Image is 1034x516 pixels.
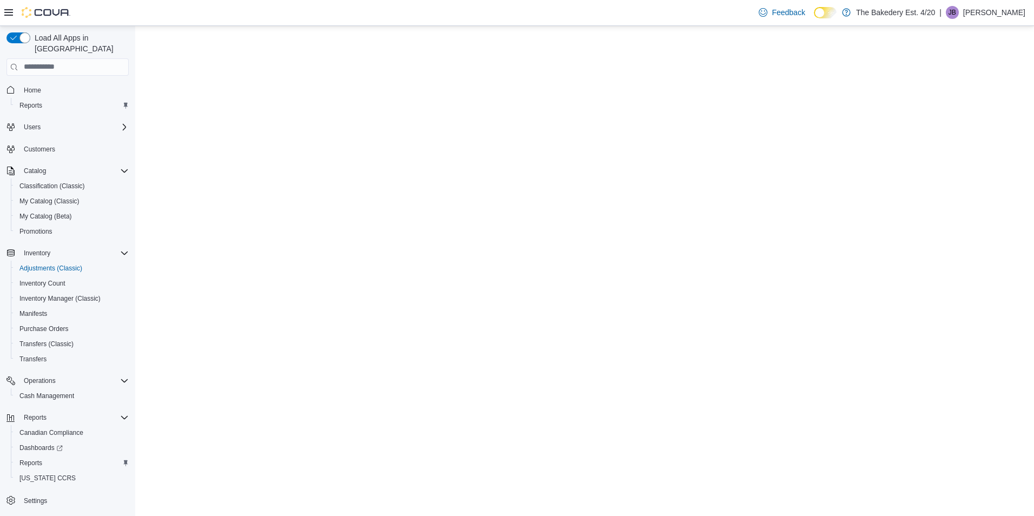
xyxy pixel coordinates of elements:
[15,180,129,193] span: Classification (Classic)
[15,195,84,208] a: My Catalog (Classic)
[11,425,133,440] button: Canadian Compliance
[22,7,70,18] img: Cova
[11,224,133,239] button: Promotions
[24,123,41,131] span: Users
[19,197,79,206] span: My Catalog (Classic)
[19,493,129,507] span: Settings
[11,276,133,291] button: Inventory Count
[19,474,76,482] span: [US_STATE] CCRS
[19,279,65,288] span: Inventory Count
[15,353,129,366] span: Transfers
[19,142,129,156] span: Customers
[11,471,133,486] button: [US_STATE] CCRS
[30,32,129,54] span: Load All Apps in [GEOGRAPHIC_DATA]
[15,262,129,275] span: Adjustments (Classic)
[946,6,959,19] div: Jodie Brokopp
[19,121,45,134] button: Users
[2,410,133,425] button: Reports
[2,492,133,508] button: Settings
[15,180,89,193] a: Classification (Classic)
[15,277,129,290] span: Inventory Count
[15,472,129,485] span: Washington CCRS
[19,309,47,318] span: Manifests
[19,374,129,387] span: Operations
[15,307,129,320] span: Manifests
[19,143,59,156] a: Customers
[19,411,129,424] span: Reports
[11,440,133,455] a: Dashboards
[15,210,129,223] span: My Catalog (Beta)
[11,455,133,471] button: Reports
[19,355,47,363] span: Transfers
[15,99,129,112] span: Reports
[15,195,129,208] span: My Catalog (Classic)
[24,167,46,175] span: Catalog
[856,6,935,19] p: The Bakedery Est. 4/20
[11,388,133,403] button: Cash Management
[19,247,55,260] button: Inventory
[11,261,133,276] button: Adjustments (Classic)
[2,163,133,178] button: Catalog
[19,294,101,303] span: Inventory Manager (Classic)
[19,494,51,507] a: Settings
[19,227,52,236] span: Promotions
[24,413,47,422] span: Reports
[19,83,129,97] span: Home
[19,164,50,177] button: Catalog
[15,307,51,320] a: Manifests
[19,428,83,437] span: Canadian Compliance
[11,306,133,321] button: Manifests
[24,376,56,385] span: Operations
[2,120,133,135] button: Users
[15,426,88,439] a: Canadian Compliance
[19,164,129,177] span: Catalog
[754,2,809,23] a: Feedback
[939,6,942,19] p: |
[15,338,78,350] a: Transfers (Classic)
[11,291,133,306] button: Inventory Manager (Classic)
[15,225,57,238] a: Promotions
[24,145,55,154] span: Customers
[19,325,69,333] span: Purchase Orders
[19,212,72,221] span: My Catalog (Beta)
[19,264,82,273] span: Adjustments (Classic)
[15,277,70,290] a: Inventory Count
[19,182,85,190] span: Classification (Classic)
[15,441,67,454] a: Dashboards
[814,18,814,19] span: Dark Mode
[15,262,87,275] a: Adjustments (Classic)
[963,6,1025,19] p: [PERSON_NAME]
[19,444,63,452] span: Dashboards
[949,6,956,19] span: JB
[15,457,47,469] a: Reports
[19,101,42,110] span: Reports
[772,7,805,18] span: Feedback
[11,178,133,194] button: Classification (Classic)
[11,352,133,367] button: Transfers
[2,373,133,388] button: Operations
[2,246,133,261] button: Inventory
[11,98,133,113] button: Reports
[15,389,78,402] a: Cash Management
[24,86,41,95] span: Home
[19,84,45,97] a: Home
[15,210,76,223] a: My Catalog (Beta)
[15,292,105,305] a: Inventory Manager (Classic)
[15,322,73,335] a: Purchase Orders
[814,7,837,18] input: Dark Mode
[15,338,129,350] span: Transfers (Classic)
[2,141,133,157] button: Customers
[11,194,133,209] button: My Catalog (Classic)
[19,340,74,348] span: Transfers (Classic)
[11,209,133,224] button: My Catalog (Beta)
[19,411,51,424] button: Reports
[15,426,129,439] span: Canadian Compliance
[19,374,60,387] button: Operations
[11,336,133,352] button: Transfers (Classic)
[24,249,50,257] span: Inventory
[15,292,129,305] span: Inventory Manager (Classic)
[15,353,51,366] a: Transfers
[19,392,74,400] span: Cash Management
[15,457,129,469] span: Reports
[15,472,80,485] a: [US_STATE] CCRS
